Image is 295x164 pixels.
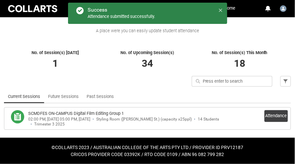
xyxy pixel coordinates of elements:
[223,3,237,13] a: Home
[52,57,58,69] span: 1
[48,90,79,103] a: Future Sessions
[278,3,288,13] button: User Profile Josh.Stafield
[96,117,192,122] div: Styling Room ([PERSON_NAME] St.) (capacity x25ppl)
[87,90,114,103] a: Past Sessions
[280,76,291,87] button: Filter
[44,90,83,103] li: Future Sessions
[192,76,272,87] input: Press enter to search
[234,57,245,69] span: 18
[8,90,40,103] a: Current Sessions
[120,50,174,55] span: No. of Upcoming Session(s)
[83,90,118,103] li: Past Sessions
[198,117,219,122] div: 14 Students
[34,122,65,127] div: Trimester 3 2025
[280,5,287,12] img: Josh.Stafield
[4,28,291,34] div: A place were you can easily update student attendance
[4,90,44,103] li: Current Sessions
[88,7,155,13] div: Success
[142,57,153,69] span: 34
[28,110,124,117] h3: SCMDFES ON-CAMPUS Digital Film Editing Group 1
[264,110,288,122] button: Attendance
[32,50,79,55] span: No. of Session(s) [DATE]
[212,50,267,55] span: No. of Session(s) This Month
[88,14,155,19] span: Attendance submitted successfully.
[28,117,90,122] div: 02:00 PM, [DATE] 05:00 PM, [DATE]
